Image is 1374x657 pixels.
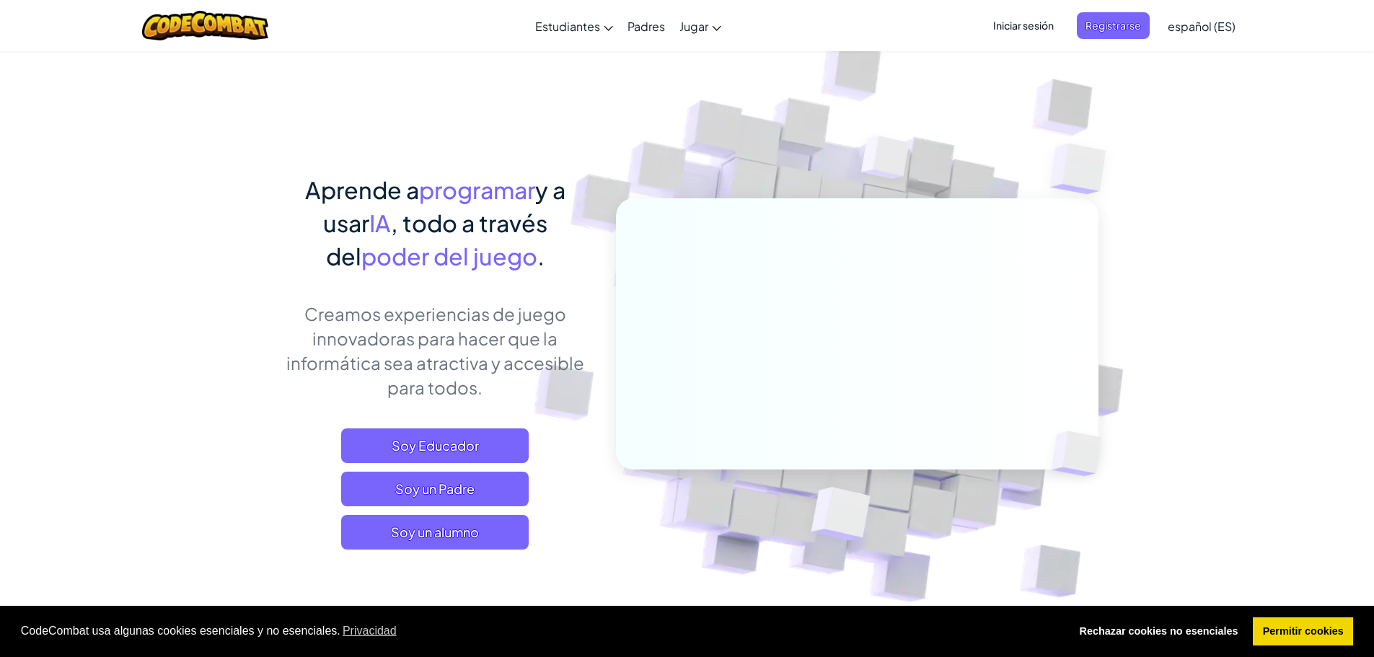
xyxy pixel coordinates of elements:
a: allow cookies [1253,617,1353,646]
span: español (ES) [1168,19,1236,34]
span: , todo a través del [326,208,547,270]
a: Soy Educador [341,428,529,463]
a: Soy un Padre [341,472,529,506]
a: deny cookies [1070,617,1248,646]
img: Overlap cubes [775,457,904,576]
button: Soy un alumno [341,515,529,550]
span: poder del juego [361,242,537,270]
span: Aprende a [305,175,419,204]
img: Overlap cubes [1021,108,1146,230]
button: Iniciar sesión [985,12,1062,39]
span: Jugar [679,19,708,34]
p: Creamos experiencias de juego innovadoras para hacer que la informática sea atractiva y accesible... [276,301,594,400]
a: learn more about cookies [340,620,399,642]
span: programar [419,175,535,204]
span: . [537,242,545,270]
img: Overlap cubes [834,107,938,215]
span: Estudiantes [535,19,600,34]
a: Padres [620,6,672,45]
img: CodeCombat logo [142,11,268,40]
a: Estudiantes [528,6,620,45]
a: español (ES) [1161,6,1243,45]
img: Overlap cubes [1027,401,1135,506]
a: Jugar [672,6,728,45]
span: CodeCombat usa algunas cookies esenciales y no esenciales. [21,620,1058,642]
span: IA [369,208,391,237]
button: Registrarse [1077,12,1150,39]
